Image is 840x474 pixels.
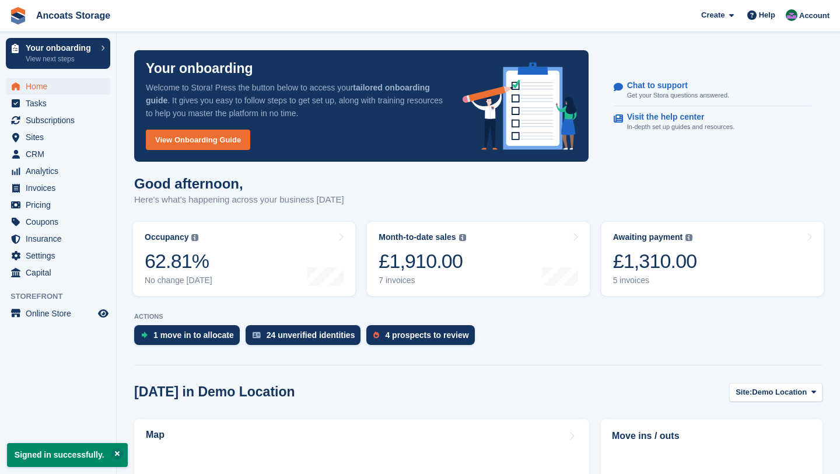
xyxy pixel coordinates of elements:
a: menu [6,248,110,264]
span: Coupons [26,214,96,230]
a: menu [6,129,110,145]
span: Analytics [26,163,96,179]
span: Pricing [26,197,96,213]
div: Awaiting payment [613,232,683,242]
a: Occupancy 62.81% No change [DATE] [133,222,355,296]
a: menu [6,197,110,213]
a: menu [6,264,110,281]
span: Settings [26,248,96,264]
p: View next steps [26,54,95,64]
a: 24 unverified identities [246,325,367,351]
h2: [DATE] in Demo Location [134,384,295,400]
h2: Map [146,430,164,440]
a: Month-to-date sales £1,910.00 7 invoices [367,222,589,296]
img: move_ins_to_allocate_icon-fdf77a2bb77ea45bf5b3d319d69a93e2d87916cf1d5bf7949dd705db3b84f3ca.svg [141,332,148,339]
a: Awaiting payment £1,310.00 5 invoices [601,222,824,296]
span: Sites [26,129,96,145]
a: Your onboarding View next steps [6,38,110,69]
span: Home [26,78,96,95]
a: menu [6,180,110,196]
a: Visit the help center In-depth set up guides and resources. [614,106,811,138]
a: Preview store [96,306,110,320]
p: Welcome to Stora! Press the button below to access your . It gives you easy to follow steps to ge... [146,81,444,120]
a: menu [6,95,110,111]
img: verify_identity-adf6edd0f0f0b5bbfe63781bf79b02c33cf7c696d77639b501bdc392416b5a36.svg [253,332,261,339]
span: Online Store [26,305,96,322]
span: Invoices [26,180,96,196]
img: stora-icon-8386f47178a22dfd0bd8f6a31ec36ba5ce8667c1dd55bd0f319d3a0aa187defe.svg [9,7,27,25]
a: menu [6,146,110,162]
a: menu [6,78,110,95]
div: No change [DATE] [145,276,212,285]
span: Account [799,10,829,22]
p: Visit the help center [627,112,726,122]
span: Help [759,9,775,21]
p: Get your Stora questions answered. [627,90,729,100]
img: icon-info-grey-7440780725fd019a000dd9b08b2336e03edf1995a4989e88bcd33f0948082b44.svg [685,234,692,241]
button: Site: Demo Location [729,383,822,402]
img: prospect-51fa495bee0391a8d652442698ab0144808aea92771e9ea1ae160a38d050c398.svg [373,332,379,339]
img: icon-info-grey-7440780725fd019a000dd9b08b2336e03edf1995a4989e88bcd33f0948082b44.svg [459,234,466,241]
span: Subscriptions [26,112,96,128]
div: 7 invoices [379,276,466,285]
a: Ancoats Storage [32,6,115,25]
a: 1 move in to allocate [134,325,246,351]
img: icon-info-grey-7440780725fd019a000dd9b08b2336e03edf1995a4989e88bcd33f0948082b44.svg [191,234,198,241]
a: View Onboarding Guide [146,130,250,150]
div: 62.81% [145,249,212,273]
div: £1,310.00 [613,249,697,273]
p: Signed in successfully. [7,443,128,467]
p: Your onboarding [26,44,95,52]
p: Your onboarding [146,62,253,75]
h2: Move ins / outs [612,429,811,443]
div: Occupancy [145,232,188,242]
div: 24 unverified identities [267,330,355,340]
a: menu [6,231,110,247]
a: menu [6,214,110,230]
span: Demo Location [752,386,807,398]
div: 1 move in to allocate [153,330,234,340]
div: 4 prospects to review [385,330,468,340]
div: Month-to-date sales [379,232,456,242]
span: Storefront [10,291,116,302]
a: 4 prospects to review [366,325,480,351]
span: Tasks [26,95,96,111]
span: Site: [736,386,752,398]
a: menu [6,112,110,128]
div: £1,910.00 [379,249,466,273]
p: ACTIONS [134,313,822,320]
h1: Good afternoon, [134,176,344,191]
span: Create [701,9,724,21]
a: menu [6,163,110,179]
span: CRM [26,146,96,162]
p: In-depth set up guides and resources. [627,122,735,132]
a: Chat to support Get your Stora questions answered. [614,75,811,107]
img: onboarding-info-6c161a55d2c0e0a8cae90662b2fe09162a5109e8cc188191df67fb4f79e88e88.svg [463,62,577,150]
p: Chat to support [627,81,720,90]
p: Here's what's happening across your business [DATE] [134,193,344,207]
a: menu [6,305,110,322]
span: Insurance [26,231,96,247]
div: 5 invoices [613,276,697,285]
span: Capital [26,264,96,281]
